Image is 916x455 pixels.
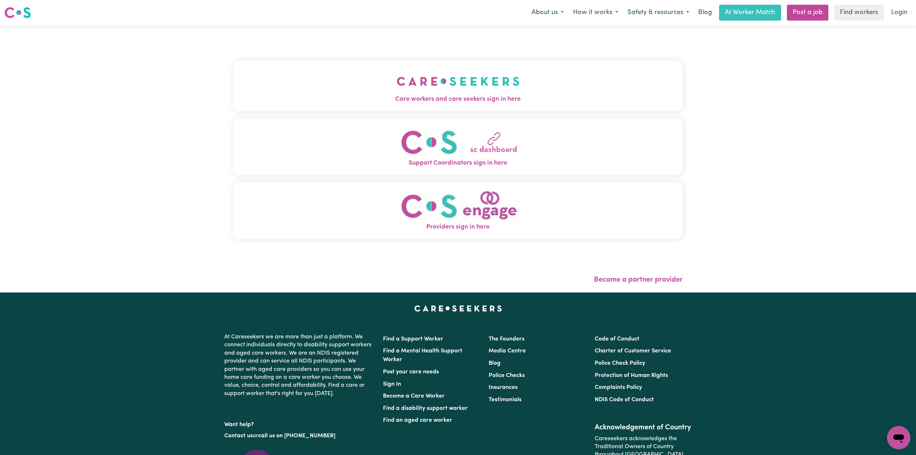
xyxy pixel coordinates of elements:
p: or [224,429,374,443]
a: call us on [PHONE_NUMBER] [258,433,335,439]
p: At Careseekers we are more than just a platform. We connect individuals directly to disability su... [224,330,374,400]
a: Careseekers home page [414,305,502,311]
a: Complaints Policy [595,385,642,390]
a: Charter of Customer Service [595,348,671,354]
a: Media Centre [489,348,526,354]
a: Blog [694,5,716,21]
button: Providers sign in here [233,182,683,239]
a: Careseekers logo [4,4,31,21]
a: Code of Conduct [595,336,639,342]
a: Protection of Human Rights [595,373,668,378]
a: Find a Mental Health Support Worker [383,348,462,363]
a: Testimonials [489,397,521,403]
a: Find a Support Worker [383,336,443,342]
img: Careseekers logo [4,6,31,19]
a: Post your care needs [383,369,439,375]
button: How it works [568,5,623,20]
span: Support Coordinators sign in here [233,159,683,168]
span: Providers sign in here [233,222,683,232]
a: Blog [489,360,501,366]
span: Care workers and care seekers sign in here [233,95,683,104]
p: Want help? [224,418,374,429]
a: Post a job [787,5,828,21]
a: Find a disability support worker [383,406,468,411]
a: Become a partner provider [594,276,683,283]
a: Contact us [224,433,253,439]
a: Find an aged care worker [383,417,452,423]
a: Police Check Policy [595,360,645,366]
a: NDIS Code of Conduct [595,397,654,403]
iframe: Button to launch messaging window [887,426,910,449]
a: Insurances [489,385,518,390]
a: Login [887,5,912,21]
button: Support Coordinators sign in here [233,118,683,175]
a: Police Checks [489,373,525,378]
button: Care workers and care seekers sign in here [233,61,683,111]
a: AI Worker Match [719,5,781,21]
a: Sign In [383,381,401,387]
a: Find workers [834,5,884,21]
button: Safety & resources [623,5,694,20]
a: The Founders [489,336,524,342]
a: Become a Care Worker [383,393,445,399]
button: About us [527,5,568,20]
h2: Acknowledgement of Country [595,423,692,432]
